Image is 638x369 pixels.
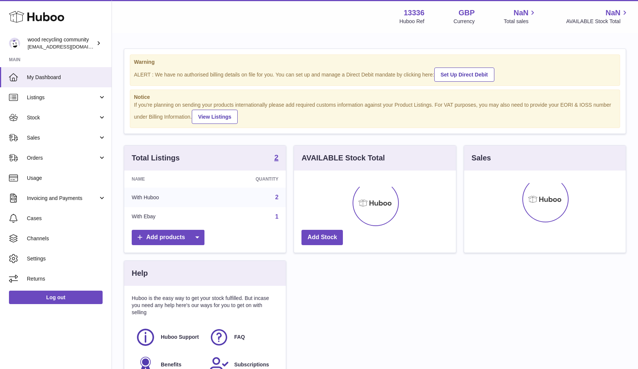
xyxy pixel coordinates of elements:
[124,188,210,207] td: With Huboo
[27,94,98,101] span: Listings
[28,36,95,50] div: wood recycling community
[275,194,278,200] a: 2
[28,44,110,50] span: [EMAIL_ADDRESS][DOMAIN_NAME]
[566,18,629,25] span: AVAILABLE Stock Total
[124,207,210,226] td: With Ebay
[132,268,148,278] h3: Help
[301,230,343,245] a: Add Stock
[234,361,269,368] span: Subscriptions
[135,327,201,347] a: Huboo Support
[234,334,245,341] span: FAQ
[274,154,278,163] a: 2
[134,101,616,124] div: If you're planning on sending your products internationally please add required customs informati...
[275,213,278,220] a: 1
[27,275,106,282] span: Returns
[27,215,106,222] span: Cases
[124,171,210,188] th: Name
[404,8,425,18] strong: 13336
[27,114,98,121] span: Stock
[27,235,106,242] span: Channels
[192,110,238,124] a: View Listings
[210,171,286,188] th: Quantity
[27,255,106,262] span: Settings
[134,94,616,101] strong: Notice
[27,175,106,182] span: Usage
[566,8,629,25] a: NaN AVAILABLE Stock Total
[161,334,199,341] span: Huboo Support
[132,295,278,316] p: Huboo is the easy way to get your stock fulfilled. But incase you need any help here's our ways f...
[504,18,537,25] span: Total sales
[472,153,491,163] h3: Sales
[9,38,20,49] img: 695105822@qq.com
[27,195,98,202] span: Invoicing and Payments
[513,8,528,18] span: NaN
[161,361,181,368] span: Benefits
[9,291,103,304] a: Log out
[606,8,620,18] span: NaN
[504,8,537,25] a: NaN Total sales
[27,134,98,141] span: Sales
[209,327,275,347] a: FAQ
[274,154,278,161] strong: 2
[454,18,475,25] div: Currency
[27,74,106,81] span: My Dashboard
[301,153,385,163] h3: AVAILABLE Stock Total
[459,8,475,18] strong: GBP
[434,68,494,82] a: Set Up Direct Debit
[132,230,204,245] a: Add products
[134,59,616,66] strong: Warning
[400,18,425,25] div: Huboo Ref
[27,154,98,162] span: Orders
[134,66,616,82] div: ALERT : We have no authorised billing details on file for you. You can set up and manage a Direct...
[132,153,180,163] h3: Total Listings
